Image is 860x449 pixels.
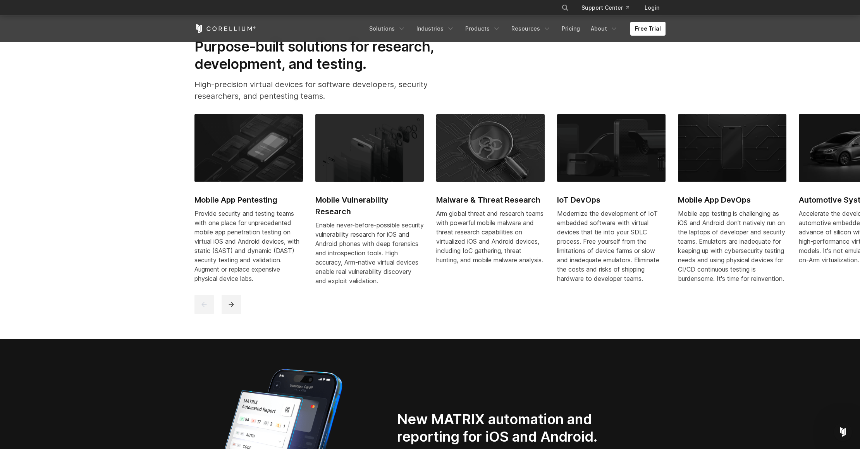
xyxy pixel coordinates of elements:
[397,411,636,446] h2: New MATRIX automation and reporting for iOS and Android.
[365,22,666,36] div: Navigation Menu
[222,295,241,314] button: next
[315,194,424,217] h2: Mobile Vulnerability Research
[557,209,666,283] div: Modernize the development of IoT embedded software with virtual devices that tie into your SDLC p...
[558,1,572,15] button: Search
[638,1,666,15] a: Login
[194,194,303,206] h2: Mobile App Pentesting
[412,22,459,36] a: Industries
[194,24,256,33] a: Corellium Home
[315,114,424,182] img: Mobile Vulnerability Research
[557,114,666,182] img: IoT DevOps
[557,114,666,292] a: IoT DevOps IoT DevOps Modernize the development of IoT embedded software with virtual devices tha...
[557,22,585,36] a: Pricing
[194,114,303,292] a: Mobile App Pentesting Mobile App Pentesting Provide security and testing teams with one place for...
[834,423,852,441] iframe: Intercom live chat
[678,209,786,283] div: Mobile app testing is challenging as iOS and Android don't natively run on the laptops of develop...
[365,22,410,36] a: Solutions
[436,114,545,182] img: Malware & Threat Research
[315,220,424,286] div: Enable never-before-possible security vulnerability research for iOS and Android phones with deep...
[315,114,424,295] a: Mobile Vulnerability Research Mobile Vulnerability Research Enable never-before-possible security...
[557,194,666,206] h2: IoT DevOps
[194,209,303,283] div: Provide security and testing teams with one place for unprecedented mobile app penetration testin...
[194,295,214,314] button: previous
[630,22,666,36] a: Free Trial
[436,114,545,274] a: Malware & Threat Research Malware & Threat Research Arm global threat and research teams with pow...
[461,22,505,36] a: Products
[436,194,545,206] h2: Malware & Threat Research
[678,194,786,206] h2: Mobile App DevOps
[436,209,545,265] div: Arm global threat and research teams with powerful mobile malware and threat research capabilitie...
[575,1,635,15] a: Support Center
[194,38,459,72] h2: Purpose-built solutions for research, development, and testing.
[194,79,459,102] p: High-precision virtual devices for software developers, security researchers, and pentesting teams.
[194,114,303,182] img: Mobile App Pentesting
[552,1,666,15] div: Navigation Menu
[678,114,786,182] img: Mobile App DevOps
[507,22,556,36] a: Resources
[586,22,623,36] a: About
